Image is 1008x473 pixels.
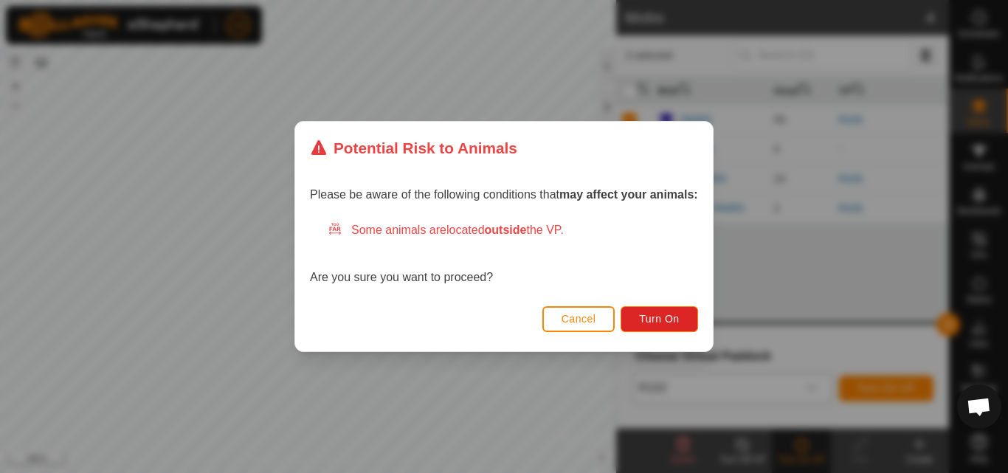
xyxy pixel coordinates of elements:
[621,306,698,332] button: Turn On
[562,313,596,325] span: Cancel
[485,224,527,236] strong: outside
[328,221,698,239] div: Some animals are
[542,306,615,332] button: Cancel
[310,221,698,286] div: Are you sure you want to proceed?
[310,137,517,159] div: Potential Risk to Animals
[957,384,1001,429] div: Open chat
[446,224,564,236] span: located the VP.
[310,188,698,201] span: Please be aware of the following conditions that
[559,188,698,201] strong: may affect your animals:
[640,313,680,325] span: Turn On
